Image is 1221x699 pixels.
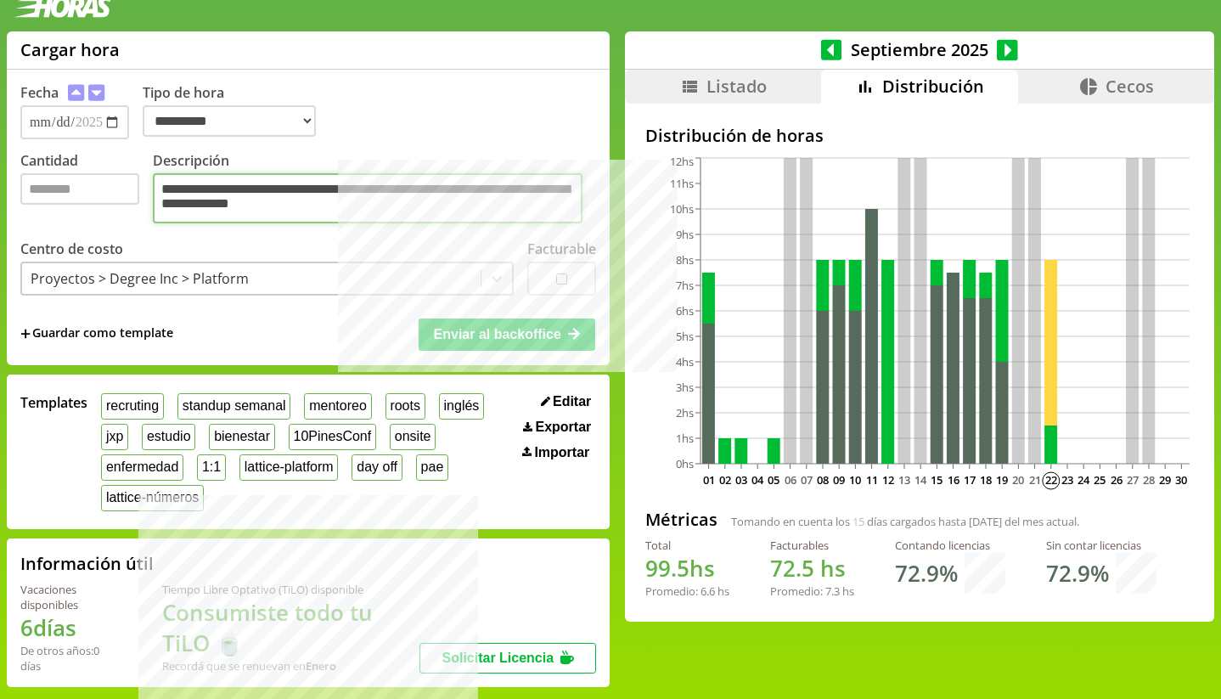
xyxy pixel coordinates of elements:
text: 20 [1012,472,1024,488]
text: 06 [784,472,796,488]
label: Facturable [527,240,596,258]
button: standup semanal [177,393,290,420]
button: day off [352,454,402,481]
tspan: 9hs [676,227,694,242]
text: 26 [1110,472,1122,488]
text: 05 [768,472,779,488]
select: Tipo de hora [143,105,316,137]
textarea: Descripción [153,173,582,223]
button: bienestar [209,424,274,450]
button: lattice-platform [239,454,339,481]
text: 08 [817,472,829,488]
text: 10 [849,472,861,488]
div: Recordá que se renuevan en [162,658,419,674]
text: 25 [1094,472,1106,488]
button: onsite [390,424,436,450]
tspan: 5hs [676,329,694,344]
div: Sin contar licencias [1046,538,1156,553]
text: 28 [1143,472,1155,488]
button: 1:1 [197,454,226,481]
span: Enviar al backoffice [434,327,561,341]
label: Tipo de hora [143,83,329,139]
text: 15 [931,472,942,488]
div: Total [645,538,729,553]
h1: 6 días [20,612,121,643]
span: Exportar [536,420,592,435]
text: 11 [865,472,877,488]
span: 72.5 [770,553,814,583]
button: Enviar al backoffice [419,318,595,351]
button: 10PinesConf [289,424,376,450]
span: Listado [706,75,767,98]
text: 03 [735,472,747,488]
tspan: 0hs [676,456,694,471]
span: Templates [20,393,87,412]
tspan: 7hs [676,278,694,293]
h2: Distribución de horas [645,124,1194,147]
label: Cantidad [20,151,153,228]
text: 29 [1159,472,1171,488]
span: Editar [553,394,591,409]
tspan: 10hs [670,201,694,217]
span: Septiembre 2025 [841,38,997,61]
label: Fecha [20,83,59,102]
tspan: 12hs [670,154,694,169]
text: 14 [914,472,927,488]
text: 27 [1127,472,1139,488]
button: estudio [142,424,195,450]
text: 13 [898,472,910,488]
span: +Guardar como template [20,324,173,343]
label: Descripción [153,151,596,228]
button: enfermedad [101,454,183,481]
button: Editar [536,393,597,410]
h1: Consumiste todo tu TiLO 🍵 [162,597,419,658]
button: jxp [101,424,128,450]
div: Vacaciones disponibles [20,582,121,612]
label: Centro de costo [20,240,123,258]
h1: 72.9 % [1046,558,1109,589]
tspan: 11hs [670,176,694,191]
text: 07 [801,472,813,488]
span: + [20,324,31,343]
text: 21 [1028,472,1040,488]
text: 22 [1045,472,1057,488]
span: 6.6 [701,583,715,599]
button: recruting [101,393,164,420]
text: 17 [964,472,976,488]
h1: hs [645,553,729,583]
span: 7.3 [825,583,840,599]
div: Contando licencias [895,538,1005,553]
button: mentoreo [304,393,371,420]
text: 23 [1061,472,1073,488]
tspan: 8hs [676,252,694,268]
div: Tiempo Libre Optativo (TiLO) disponible [162,582,419,597]
tspan: 3hs [676,380,694,395]
div: Promedio: hs [770,583,854,599]
text: 24 [1078,472,1090,488]
text: 02 [719,472,731,488]
h1: 72.9 % [895,558,958,589]
span: Cecos [1106,75,1154,98]
text: 30 [1175,472,1187,488]
button: inglés [439,393,484,420]
text: 09 [833,472,845,488]
text: 04 [751,472,764,488]
button: roots [385,393,425,420]
button: lattice-números [101,485,204,511]
div: Promedio: hs [645,583,729,599]
tspan: 6hs [676,303,694,318]
text: 18 [980,472,992,488]
tspan: 4hs [676,354,694,369]
span: 99.5 [645,553,689,583]
span: 15 [852,514,864,529]
span: Importar [534,445,589,460]
span: Distribución [882,75,984,98]
input: Cantidad [20,173,139,205]
tspan: 2hs [676,405,694,420]
button: Solicitar Licencia [419,643,596,674]
tspan: 1hs [676,431,694,446]
button: Exportar [518,419,596,436]
text: 19 [996,472,1008,488]
div: De otros años: 0 días [20,643,121,674]
text: 01 [702,472,714,488]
